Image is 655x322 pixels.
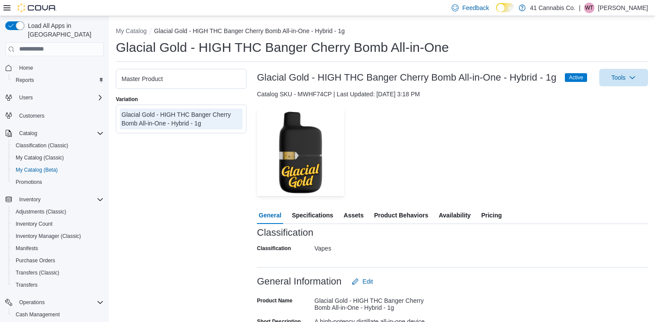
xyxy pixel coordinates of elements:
[19,64,33,71] span: Home
[16,128,104,139] span: Catalog
[16,77,34,84] span: Reports
[12,280,41,290] a: Transfers
[9,139,107,152] button: Classification (Classic)
[314,294,431,311] div: Glacial Gold - HIGH THC Banger Cherry Bomb All-in-One - Hybrid - 1g
[16,297,104,308] span: Operations
[292,207,333,224] span: Specifications
[16,111,48,121] a: Customers
[9,164,107,176] button: My Catalog (Beta)
[12,207,104,217] span: Adjustments (Classic)
[9,206,107,218] button: Adjustments (Classic)
[16,297,48,308] button: Operations
[9,254,107,267] button: Purchase Orders
[9,74,107,86] button: Reports
[12,243,104,254] span: Manifests
[12,255,59,266] a: Purchase Orders
[12,153,104,163] span: My Catalog (Classic)
[12,75,37,85] a: Reports
[314,241,431,252] div: Vapes
[348,273,376,290] button: Edit
[9,218,107,230] button: Inventory Count
[116,96,138,103] label: Variation
[259,207,281,224] span: General
[374,207,428,224] span: Product Behaviors
[16,208,66,215] span: Adjustments (Classic)
[12,268,63,278] a: Transfers (Classic)
[12,165,61,175] a: My Catalog (Beta)
[122,110,241,128] div: Glacial Gold - HIGH THC Banger Cherry Bomb All-in-One - Hybrid - 1g
[2,61,107,74] button: Home
[16,179,42,186] span: Promotions
[16,194,104,205] span: Inventory
[122,75,241,83] div: Master Product
[16,269,59,276] span: Transfers (Classic)
[12,177,104,187] span: Promotions
[16,92,36,103] button: Users
[2,92,107,104] button: Users
[154,27,345,34] button: Glacial Gold - HIGH THC Banger Cherry Bomb All-in-One - Hybrid - 1g
[24,21,104,39] span: Load All Apps in [GEOGRAPHIC_DATA]
[16,142,68,149] span: Classification (Classic)
[12,231,104,241] span: Inventory Manager (Classic)
[12,280,104,290] span: Transfers
[257,72,556,83] h3: Glacial Gold - HIGH THC Banger Cherry Bomb All-in-One - Hybrid - 1g
[9,230,107,242] button: Inventory Manager (Classic)
[16,220,53,227] span: Inventory Count
[598,3,648,13] p: [PERSON_NAME]
[12,309,104,320] span: Cash Management
[116,27,147,34] button: My Catalog
[12,207,70,217] a: Adjustments (Classic)
[17,3,57,12] img: Cova
[9,176,107,188] button: Promotions
[496,3,514,12] input: Dark Mode
[12,309,63,320] a: Cash Management
[530,3,575,13] p: 41 Cannabis Co.
[362,277,373,286] span: Edit
[12,231,84,241] a: Inventory Manager (Classic)
[12,219,56,229] a: Inventory Count
[16,245,38,252] span: Manifests
[585,3,594,13] span: WT
[565,73,587,82] span: Active
[257,90,648,98] div: Catalog SKU - MWHF74CP | Last Updated: [DATE] 3:18 PM
[9,242,107,254] button: Manifests
[9,279,107,291] button: Transfers
[16,166,58,173] span: My Catalog (Beta)
[257,276,341,287] h3: General Information
[2,109,107,122] button: Customers
[2,193,107,206] button: Inventory
[12,140,72,151] a: Classification (Classic)
[12,177,46,187] a: Promotions
[344,207,364,224] span: Assets
[16,62,104,73] span: Home
[569,74,583,81] span: Active
[116,27,648,37] nav: An example of EuiBreadcrumbs
[12,140,104,151] span: Classification (Classic)
[12,255,104,266] span: Purchase Orders
[12,153,68,163] a: My Catalog (Classic)
[9,152,107,164] button: My Catalog (Classic)
[584,3,594,13] div: Wendy Thompson
[439,207,470,224] span: Availability
[116,39,449,56] h1: Glacial Gold - HIGH THC Banger Cherry Bomb All-in-One
[257,245,291,252] label: Classification
[16,92,104,103] span: Users
[257,227,314,238] h3: Classification
[462,3,489,12] span: Feedback
[16,233,81,240] span: Inventory Manager (Classic)
[12,219,104,229] span: Inventory Count
[611,73,626,82] span: Tools
[19,299,45,306] span: Operations
[2,127,107,139] button: Catalog
[16,257,55,264] span: Purchase Orders
[2,296,107,308] button: Operations
[579,3,581,13] p: |
[16,110,104,121] span: Customers
[257,297,292,304] label: Product Name
[16,128,41,139] button: Catalog
[599,69,648,86] button: Tools
[19,196,41,203] span: Inventory
[12,243,41,254] a: Manifests
[19,130,37,137] span: Catalog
